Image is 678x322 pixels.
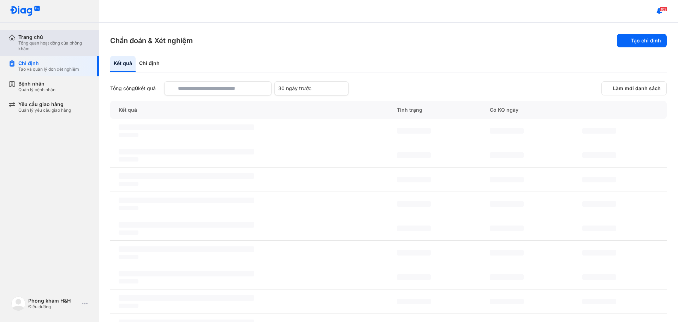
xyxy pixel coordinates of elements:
img: logo [10,6,40,17]
span: ‌ [397,201,431,207]
span: ‌ [582,177,616,182]
span: ‌ [582,226,616,231]
span: ‌ [397,226,431,231]
span: ‌ [397,152,431,158]
div: Trang chủ [18,34,90,40]
div: Quản lý bệnh nhân [18,87,55,93]
span: ‌ [490,226,524,231]
div: Tổng cộng kết quả [110,85,156,92]
span: ‌ [397,299,431,304]
div: Tổng quan hoạt động của phòng khám [18,40,90,52]
button: Làm mới danh sách [601,81,667,95]
div: Bệnh nhân [18,81,55,87]
span: ‌ [582,152,616,158]
span: ‌ [582,201,616,207]
div: Có KQ ngày [481,101,574,119]
span: ‌ [119,230,138,235]
div: Tạo và quản lý đơn xét nghiệm [18,66,79,72]
span: ‌ [119,279,138,283]
span: ‌ [119,246,254,252]
div: Quản lý yêu cầu giao hàng [18,107,71,113]
span: ‌ [490,274,524,280]
span: ‌ [119,198,254,203]
span: ‌ [119,304,138,308]
span: ‌ [490,201,524,207]
span: Làm mới danh sách [613,85,661,92]
img: logo [11,297,25,311]
div: 30 ngày trước [278,85,336,92]
span: ‌ [397,128,431,134]
span: ‌ [582,250,616,256]
span: ‌ [119,222,254,228]
div: Chỉ định [18,60,79,66]
span: ‌ [119,255,138,259]
span: ‌ [119,149,254,154]
span: ‌ [490,299,524,304]
span: ‌ [119,206,138,210]
span: ‌ [582,274,616,280]
span: 103 [660,7,667,12]
div: Điều dưỡng [28,304,79,310]
span: 0 [135,85,138,91]
span: ‌ [490,250,524,256]
button: Tạo chỉ định [617,34,667,47]
span: ‌ [119,271,254,276]
div: Tình trạng [388,101,481,119]
span: ‌ [490,177,524,182]
div: Kết quả [110,101,388,119]
span: ‌ [397,177,431,182]
span: ‌ [582,299,616,304]
span: ‌ [582,128,616,134]
span: ‌ [119,133,138,137]
div: Phòng khám H&H [28,298,79,304]
div: Kết quả [110,56,136,72]
span: ‌ [397,250,431,256]
div: Yêu cầu giao hàng [18,101,71,107]
span: ‌ [490,128,524,134]
span: ‌ [490,152,524,158]
span: ‌ [119,157,138,162]
h3: Chẩn đoán & Xét nghiệm [110,36,193,46]
div: Chỉ định [136,56,163,72]
span: ‌ [397,274,431,280]
span: ‌ [119,173,254,179]
span: ‌ [119,182,138,186]
span: ‌ [119,295,254,301]
span: ‌ [119,124,254,130]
